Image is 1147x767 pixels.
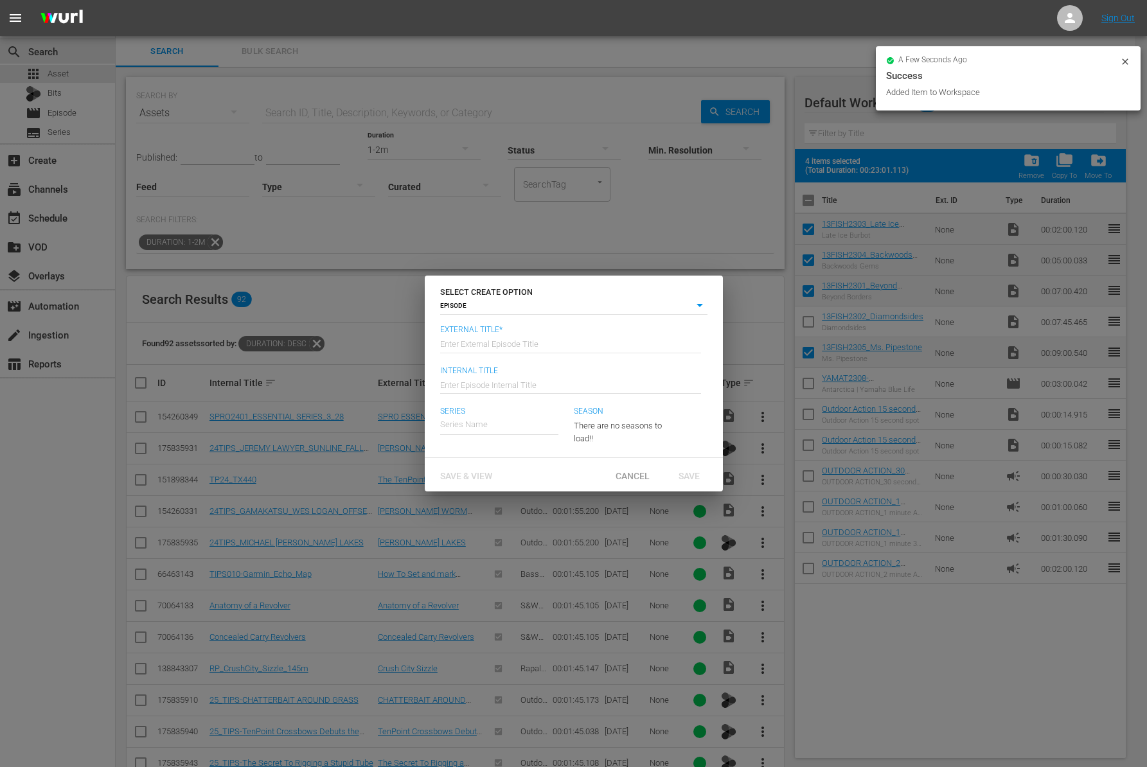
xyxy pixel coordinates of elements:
[440,298,707,314] div: EPISODE
[668,471,710,481] span: Save
[440,325,701,335] span: External Title*
[661,463,718,486] button: Save
[574,409,674,445] div: There are no seasons to load!!
[886,86,1117,99] div: Added Item to Workspace
[574,407,674,417] span: Season
[605,463,661,486] button: Cancel
[440,286,707,299] h6: SELECT CREATE OPTION
[31,3,93,33] img: ans4CAIJ8jUAAAAAAAAAAAAAAAAAAAAAAAAgQb4GAAAAAAAAAAAAAAAAAAAAAAAAJMjXAAAAAAAAAAAAAAAAAAAAAAAAgAT5G...
[430,463,502,486] button: Save & View
[440,366,701,376] span: Internal Title
[605,471,660,481] span: Cancel
[8,10,23,26] span: menu
[1101,13,1135,23] a: Sign Out
[430,471,502,481] span: Save & View
[440,407,558,417] span: Series
[898,55,967,66] span: a few seconds ago
[886,68,1130,84] div: Success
